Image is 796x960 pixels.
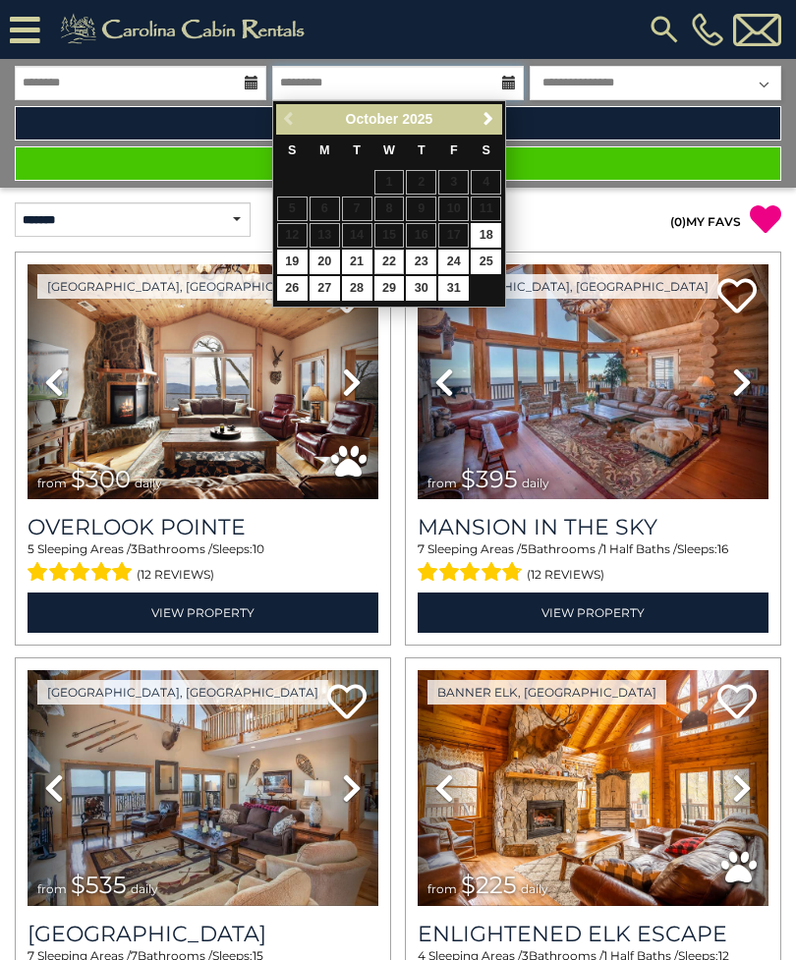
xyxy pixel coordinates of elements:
a: Add to favorites [327,682,367,724]
a: Next [476,107,500,132]
span: from [37,881,67,896]
span: 2025 [402,111,432,127]
span: 1 Half Baths / [602,541,677,556]
span: 0 [674,214,682,229]
a: 28 [342,276,372,301]
img: thumbnail_163268257.jpeg [28,670,378,905]
a: View Property [418,593,768,633]
a: [GEOGRAPHIC_DATA] [28,921,378,947]
h3: Southern Star Lodge [28,921,378,947]
span: Next [481,111,496,127]
span: daily [131,881,158,896]
a: [PHONE_NUMBER] [687,13,728,46]
span: 16 [717,541,728,556]
button: Please Update Results [15,146,781,181]
a: 29 [374,276,405,301]
a: Refine Search Filters [15,106,781,141]
span: 3 [131,541,138,556]
a: 23 [406,250,436,274]
span: $300 [71,465,131,493]
a: Mansion In The Sky [418,514,768,540]
span: daily [521,881,548,896]
span: 5 [28,541,34,556]
img: thumbnail_164433091.jpeg [418,670,768,905]
span: daily [522,476,549,490]
div: Sleeping Areas / Bathrooms / Sleeps: [28,540,378,588]
a: 19 [277,250,308,274]
span: Friday [450,143,458,157]
span: from [37,476,67,490]
a: Enlightened Elk Escape [418,921,768,947]
div: Sleeping Areas / Bathrooms / Sleeps: [418,540,768,588]
a: Add to favorites [717,276,757,318]
span: daily [135,476,162,490]
a: Banner Elk, [GEOGRAPHIC_DATA] [427,680,666,705]
span: 7 [418,541,425,556]
a: 22 [374,250,405,274]
a: 30 [406,276,436,301]
a: Overlook Pointe [28,514,378,540]
a: 18 [471,223,501,248]
a: [GEOGRAPHIC_DATA], [GEOGRAPHIC_DATA] [37,274,328,299]
span: $535 [71,871,127,899]
span: Thursday [418,143,426,157]
a: 27 [310,276,340,301]
span: from [427,476,457,490]
span: $225 [461,871,517,899]
a: 24 [438,250,469,274]
img: thumbnail_163263808.jpeg [418,264,768,499]
a: (0)MY FAVS [670,214,741,229]
span: (12 reviews) [527,562,604,588]
a: 25 [471,250,501,274]
span: 10 [253,541,264,556]
a: 26 [277,276,308,301]
span: Saturday [483,143,490,157]
img: Khaki-logo.png [50,10,321,49]
span: $395 [461,465,518,493]
span: Sunday [288,143,296,157]
span: Tuesday [353,143,361,157]
a: [GEOGRAPHIC_DATA], [GEOGRAPHIC_DATA] [37,680,328,705]
a: 21 [342,250,372,274]
span: October [346,111,399,127]
a: 31 [438,276,469,301]
span: (12 reviews) [137,562,214,588]
span: Monday [319,143,330,157]
span: Wednesday [383,143,395,157]
a: Add to favorites [717,682,757,724]
span: from [427,881,457,896]
a: 20 [310,250,340,274]
a: [GEOGRAPHIC_DATA], [GEOGRAPHIC_DATA] [427,274,718,299]
img: search-regular.svg [647,12,682,47]
a: View Property [28,593,378,633]
img: thumbnail_163477009.jpeg [28,264,378,499]
span: ( ) [670,214,686,229]
span: 5 [521,541,528,556]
